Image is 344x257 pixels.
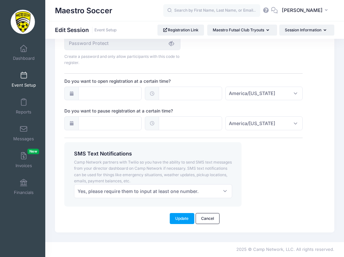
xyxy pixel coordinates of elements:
[64,108,183,114] label: Do you want to pause registration at a certain time?
[13,136,34,142] span: Messages
[163,4,260,17] input: Search by First Name, Last Name, or Email...
[207,25,277,36] button: Maestro Futsal Club Tryouts
[278,3,334,18] button: [PERSON_NAME]
[213,27,264,32] span: Maestro Futsal Club Tryouts
[8,149,39,171] a: InvoicesNew
[8,95,39,118] a: Reports
[225,116,303,130] span: America/New York
[196,213,220,224] a: Cancel
[74,160,232,184] span: Camp Network partners with Twilio so you have the ability to send SMS text messages from your dir...
[12,82,36,88] span: Event Setup
[8,41,39,64] a: Dashboard
[8,176,39,198] a: Financials
[27,149,39,154] span: New
[279,25,334,36] button: Session Information
[229,90,275,97] span: America/New York
[236,247,334,252] span: 2025 © Camp Network, LLC. All rights reserved.
[55,27,117,33] h1: Edit Session
[13,56,35,61] span: Dashboard
[14,190,34,195] span: Financials
[64,54,179,65] span: Create a password and only allow participants with this code to register.
[157,25,204,36] a: Registration Link
[229,120,275,127] span: America/New York
[11,10,35,34] img: Maestro Soccer
[55,3,112,18] h1: Maestro Soccer
[282,7,323,14] span: [PERSON_NAME]
[16,109,31,115] span: Reports
[74,184,232,198] span: Yes, please require them to input at least one number.
[8,68,39,91] a: Event Setup
[74,151,232,157] h4: SMS Text Notifications
[170,213,194,224] button: Update
[94,28,117,33] a: Event Setup
[64,36,180,50] input: Password Protect
[64,78,183,84] label: Do you want to open registration at a certain time?
[225,87,303,101] span: America/New York
[78,188,199,195] span: Yes, please require them to input at least one number.
[16,163,32,168] span: Invoices
[8,122,39,145] a: Messages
